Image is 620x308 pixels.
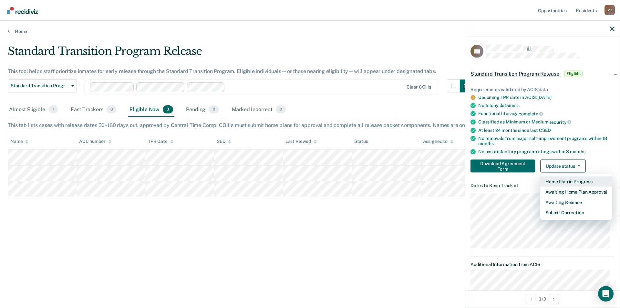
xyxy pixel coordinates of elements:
[564,70,583,77] span: Eligible
[478,135,615,146] div: No removals from major self-improvement programs within 18
[185,103,220,117] div: Pending
[423,139,453,144] div: Assigned to
[470,70,559,77] span: Standard Transition Program Release
[478,103,615,108] div: No felony
[217,139,232,144] div: SED
[604,5,615,15] div: V J
[478,141,494,146] span: months
[470,160,538,173] a: Navigate to form link
[276,105,286,114] span: 0
[540,187,612,197] button: Awaiting Home Plan Approval
[163,105,173,114] span: 3
[8,103,59,117] div: Almost Eligible
[285,139,317,144] div: Last Viewed
[465,63,620,84] div: Standard Transition Program ReleaseEligible
[519,111,543,116] span: complete
[478,127,615,133] div: At least 24 months since last
[478,111,615,117] div: Functional literacy
[478,149,615,154] div: No unsatisfactory program ratings within 3
[478,95,615,100] div: Upcoming TPR date in ACIS: [DATE]
[69,103,118,117] div: Fast Trackers
[231,103,287,117] div: Marked Incorrect
[8,45,473,63] div: Standard Transition Program Release
[539,127,551,133] span: CSED
[549,294,559,304] button: Next Opportunity
[549,119,572,124] span: security
[148,139,173,144] div: TPR Date
[540,197,612,207] button: Awaiting Release
[48,105,58,114] span: 1
[540,176,612,187] button: Home Plan in Progress
[79,139,111,144] div: ADC number
[470,261,615,267] dt: Additional Information from ACIS
[7,7,38,14] img: Recidiviz
[540,207,612,218] button: Submit Correction
[470,183,615,188] dt: Dates to Keep Track of
[540,160,586,173] button: Update status
[478,119,615,125] div: Classified as Minimum or Medium
[570,149,585,154] span: months
[209,105,219,114] span: 0
[500,103,520,108] span: detainers
[8,68,473,74] div: This tool helps staff prioritize inmates for early release through the Standard Transition Progra...
[10,139,28,144] div: Name
[128,103,174,117] div: Eligible Now
[8,28,612,34] a: Home
[470,87,615,92] div: Requirements validated by ACIS data
[407,84,431,90] div: Clear COIIIs
[598,286,614,302] div: Open Intercom Messenger
[354,139,368,144] div: Status
[470,160,535,173] button: Download Agreement Form
[465,290,620,307] div: 1 / 3
[604,5,615,15] button: Profile dropdown button
[11,83,69,89] span: Standard Transition Program Release
[8,122,612,128] div: This tab lists cases with release dates 30–180 days out, approved by Central Time Comp. COIIIs mu...
[526,294,536,304] button: Previous Opportunity
[107,105,117,114] span: 0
